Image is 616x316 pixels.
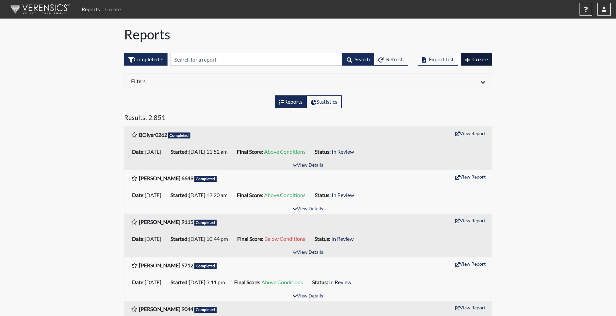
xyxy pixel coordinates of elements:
li: [DATE] 12:20 am [168,190,234,200]
b: BOlyer0262 [139,132,167,138]
b: Date: [132,148,145,155]
b: Started: [171,192,189,198]
button: View Report [452,259,489,269]
span: Completed [194,307,217,313]
button: Refresh [374,53,408,66]
b: Final Score: [237,192,263,198]
span: In Review [331,236,354,242]
h5: Results: 2,851 [124,113,492,124]
button: Export List [418,53,458,66]
b: [PERSON_NAME] 9115 [139,219,193,225]
span: Create [472,56,488,62]
li: [DATE] 10:44 pm [168,234,235,244]
li: [DATE] [129,234,168,244]
span: In Review [329,279,351,285]
h1: Reports [124,26,492,42]
button: View Report [452,215,489,226]
div: Filter by interview status [124,53,168,66]
b: Status: [315,192,331,198]
span: Below Conditions [264,236,305,242]
span: Completed [194,220,217,226]
li: [DATE] 3:11 pm [168,277,232,288]
span: Search [355,56,370,62]
button: Completed [124,53,168,66]
b: Final Score: [237,236,263,242]
b: Started: [171,148,189,155]
b: Started: [171,279,189,285]
b: Final Score: [237,148,263,155]
span: In Review [332,192,354,198]
button: View Details [290,292,326,301]
h6: Filters [131,78,303,84]
a: Reports [79,3,103,16]
li: [DATE] [129,146,168,157]
li: [DATE] [129,277,168,288]
span: Above Conditions [264,148,306,155]
label: View the list of reports [275,95,307,108]
button: View Details [290,205,326,214]
b: [PERSON_NAME] 6649 [139,175,193,181]
span: Completed [194,263,217,269]
button: View Details [290,161,326,170]
b: Date: [132,192,145,198]
b: Date: [132,279,145,285]
b: Date: [132,236,145,242]
a: Create [103,3,123,16]
b: Status: [315,148,331,155]
li: [DATE] [129,190,168,200]
b: Status: [314,236,330,242]
span: Refresh [386,56,404,62]
span: In Review [332,148,354,155]
span: Export List [429,56,454,62]
span: Above Conditions [261,279,303,285]
b: Final Score: [234,279,260,285]
span: Completed [194,176,217,182]
button: View Report [452,172,489,182]
li: [DATE] 11:52 am [168,146,234,157]
b: [PERSON_NAME] 9044 [139,306,193,312]
b: [PERSON_NAME] 5712 [139,262,193,268]
label: View statistics about completed interviews [307,95,342,108]
span: Completed [168,132,191,138]
button: View Report [452,302,489,313]
button: Search [342,53,374,66]
button: View Details [290,248,326,257]
b: Started: [171,236,189,242]
div: Click to expand/collapse filters [126,78,490,86]
button: Create [461,53,492,66]
span: Above Conditions [264,192,306,198]
input: Search by Registration ID, Interview Number, or Investigation Name. [170,53,343,66]
b: Status: [312,279,328,285]
button: View Report [452,128,489,138]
